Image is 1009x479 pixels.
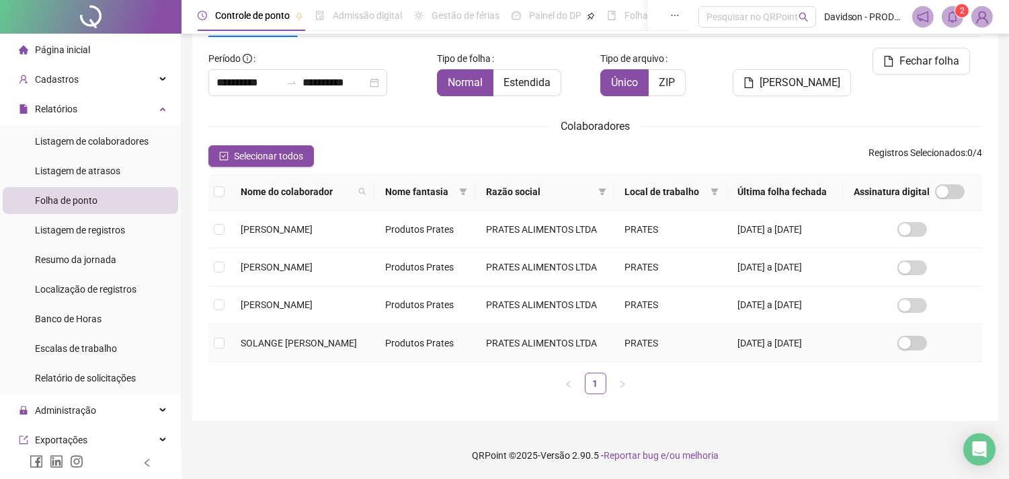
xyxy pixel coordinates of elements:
td: Produtos Prates [374,211,475,248]
span: Normal [448,76,483,89]
span: notification [917,11,929,23]
span: Exportações [35,435,87,445]
span: Nome do colaborador [241,184,353,199]
span: home [19,45,28,54]
button: [PERSON_NAME] [733,69,851,96]
td: Produtos Prates [374,324,475,362]
span: Relatórios [35,104,77,114]
span: Página inicial [35,44,90,55]
span: user-add [19,75,28,84]
button: Fechar folha [873,48,970,75]
span: Reportar bug e/ou melhoria [604,450,719,461]
span: Listagem de registros [35,225,125,235]
span: book [607,11,616,20]
span: search [799,12,809,22]
span: instagram [70,455,83,468]
span: Tipo de arquivo [600,51,664,66]
th: Última folha fechada [727,174,843,211]
td: Produtos Prates [374,248,475,286]
span: 2 [960,6,965,15]
span: Cadastros [35,74,79,85]
td: [DATE] a [DATE] [727,324,843,362]
span: Nome fantasia [385,184,453,199]
button: right [612,373,633,394]
span: Local de trabalho [625,184,705,199]
span: Período [208,53,241,64]
span: Escalas de trabalho [35,343,117,354]
td: PRATES ALIMENTOS LTDA [475,324,614,362]
li: Página anterior [558,373,579,394]
span: [PERSON_NAME] [241,262,313,272]
sup: 2 [955,4,969,17]
span: Listagem de colaboradores [35,136,149,147]
span: linkedin [50,455,63,468]
td: PRATES ALIMENTOS LTDA [475,248,614,286]
span: pushpin [295,12,303,20]
span: Registros Selecionados [869,147,965,158]
span: check-square [219,151,229,161]
span: filter [596,182,609,202]
span: export [19,435,28,445]
span: bell [946,11,959,23]
span: filter [708,182,721,202]
span: to [286,77,297,88]
td: PRATES [614,248,727,286]
span: pushpin [587,12,595,20]
img: 12968 [972,7,992,27]
span: SOLANGE [PERSON_NAME] [241,338,357,348]
span: lock [19,406,28,415]
span: ZIP [659,76,675,89]
td: PRATES [614,324,727,362]
span: Selecionar todos [234,149,303,163]
span: facebook [30,455,43,468]
span: Davidson - PRODUTOS PRATES [824,9,905,24]
span: filter [598,188,606,196]
td: [DATE] a [DATE] [727,287,843,324]
span: Folha de ponto [35,195,97,206]
span: sun [414,11,423,20]
span: filter [711,188,719,196]
td: PRATES ALIMENTOS LTDA [475,287,614,324]
span: Listagem de atrasos [35,165,120,176]
span: Controle de ponto [215,10,290,21]
span: file [883,56,894,67]
li: Próxima página [612,373,633,394]
span: swap-right [286,77,297,88]
td: Produtos Prates [374,287,475,324]
span: Gestão de férias [432,10,499,21]
span: dashboard [512,11,521,20]
span: Fechar folha [899,53,959,69]
span: info-circle [243,54,252,63]
span: right [618,380,627,388]
span: file [19,104,28,114]
span: Colaboradores [561,120,630,133]
td: PRATES [614,287,727,324]
span: Localização de registros [35,284,136,295]
span: Resumo da jornada [35,254,116,265]
span: search [358,188,366,196]
span: Razão social [486,184,593,199]
span: Relatório de solicitações [35,373,136,383]
span: clock-circle [198,11,207,20]
span: : 0 / 4 [869,145,982,167]
span: search [356,182,369,202]
span: filter [459,188,467,196]
button: Selecionar todos [208,145,314,167]
span: [PERSON_NAME] [241,224,313,235]
span: left [143,458,152,468]
footer: QRPoint © 2025 - 2.90.5 - [181,432,1009,479]
span: Estendida [503,76,551,89]
span: Administração [35,405,96,416]
li: 1 [585,373,606,394]
span: left [565,380,573,388]
div: Open Intercom Messenger [963,433,996,466]
td: PRATES [614,211,727,248]
span: [PERSON_NAME] [241,299,313,310]
span: [PERSON_NAME] [760,75,840,91]
td: [DATE] a [DATE] [727,248,843,286]
td: [DATE] a [DATE] [727,211,843,248]
span: Único [611,76,638,89]
td: PRATES ALIMENTOS LTDA [475,211,614,248]
span: Folha de pagamento [624,10,711,21]
span: Tipo de folha [437,51,491,66]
